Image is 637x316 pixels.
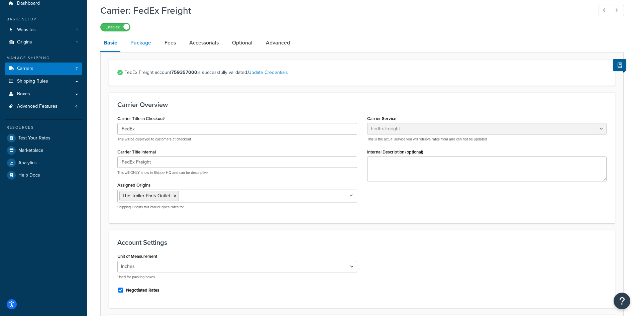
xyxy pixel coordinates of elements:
[17,66,33,72] span: Carriers
[5,16,82,22] div: Basic Setup
[76,39,78,45] span: 1
[17,104,58,109] span: Advanced Features
[17,91,30,97] span: Boxes
[100,4,586,17] h1: Carrier: FedEx Freight
[161,35,179,51] a: Fees
[101,23,130,31] label: Enabled
[611,5,624,16] a: Next Record
[614,293,630,309] button: Open Resource Center
[5,24,82,36] a: Websites1
[5,169,82,181] a: Help Docs
[117,101,607,108] h3: Carrier Overview
[17,1,40,6] span: Dashboard
[5,75,82,88] a: Shipping Rules
[5,100,82,113] li: Advanced Features
[126,287,159,293] label: Negotiated Rates
[127,35,154,51] a: Package
[5,55,82,61] div: Manage Shipping
[367,116,396,121] label: Carrier Service
[117,183,150,188] label: Assigned Origins
[613,59,626,71] button: Show Help Docs
[117,149,156,154] label: Carrier Title Internal
[367,137,607,142] p: This is the actual service you will retrieve rates from and can not be updated
[117,254,157,259] label: Unit of Measurement
[5,144,82,156] a: Marketplace
[248,69,288,76] a: Update Credentials
[18,148,43,153] span: Marketplace
[18,173,40,178] span: Help Docs
[18,160,37,166] span: Analytics
[17,39,32,45] span: Origins
[171,69,197,76] strong: 759357000
[17,79,48,84] span: Shipping Rules
[122,192,170,199] span: The Trailer Parts Outlet
[100,35,120,52] a: Basic
[117,170,357,175] p: This will ONLY show in ShipperHQ and can be descriptive
[117,116,166,121] label: Carrier Title in Checkout
[599,5,612,16] a: Previous Record
[5,36,82,48] li: Origins
[117,205,357,210] p: Shipping Origins this carrier gives rates for
[18,135,50,141] span: Test Your Rates
[5,63,82,75] a: Carriers7
[117,239,607,246] h3: Account Settings
[117,137,357,142] p: This will be displayed to customers at checkout
[75,104,78,109] span: 4
[5,132,82,144] a: Test Your Rates
[229,35,256,51] a: Optional
[124,68,607,77] span: FedEx Freight account is successfully validated.
[5,88,82,100] a: Boxes
[262,35,293,51] a: Advanced
[76,27,78,33] span: 1
[5,125,82,130] div: Resources
[186,35,222,51] a: Accessorials
[5,24,82,36] li: Websites
[117,275,357,280] p: Used for packing boxes
[367,149,423,154] label: Internal Description (optional)
[76,66,78,72] span: 7
[5,36,82,48] a: Origins1
[5,63,82,75] li: Carriers
[5,157,82,169] a: Analytics
[17,27,36,33] span: Websites
[5,100,82,113] a: Advanced Features4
